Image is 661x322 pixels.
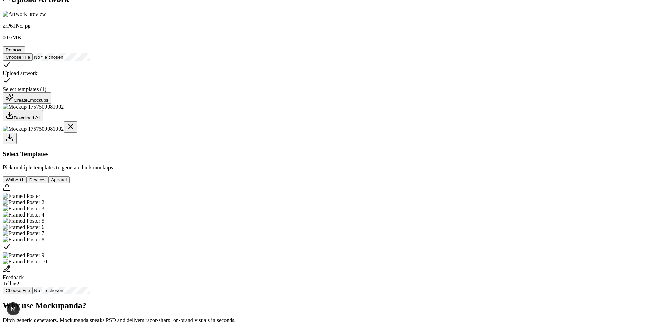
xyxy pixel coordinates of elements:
img: Framed Poster 2 [3,199,44,205]
img: Artwork preview [3,11,46,17]
div: Select template Framed Poster 3 [3,205,658,212]
span: Select templates ( 1 ) [3,86,46,92]
div: Create 1 mockups [6,93,49,103]
img: Mockup 1757509081002 [3,126,64,132]
button: Apparel [48,176,70,183]
button: Remove [3,46,25,53]
img: Framed Poster 8 [3,237,44,243]
img: Framed Poster 6 [3,224,44,230]
img: Framed Poster 4 [3,212,44,218]
img: Framed Poster 10 [3,259,47,265]
p: 0.05 MB [3,34,658,41]
button: Devices [27,176,48,183]
div: Select template Framed Poster 6 [3,224,658,230]
div: Feedback [3,274,658,281]
img: Framed Poster 7 [3,230,44,237]
div: Select template Framed Poster 7 [3,230,658,237]
div: Send feedback [3,265,658,287]
button: Download All [3,110,43,121]
span: 1 [21,177,23,182]
div: Select template Framed Poster 4 [3,212,658,218]
div: Select template Framed Poster [3,193,658,199]
h3: Select Templates [3,150,658,158]
div: Select template Framed Poster 10 [3,259,658,265]
img: Framed Poster 3 [3,205,44,212]
button: Delete mockup [64,121,77,133]
img: Mockup 1757509081002 [3,104,64,110]
p: Pick multiple templates to generate bulk mockups [3,164,658,171]
button: Download mockup [3,133,17,144]
h2: Why use Mockupanda? [3,301,658,310]
div: Upload custom PSD template [3,183,658,193]
button: Create1mockups [3,92,51,104]
p: zrP61Nc.jpg [3,23,658,29]
img: Framed Poster 5 [3,218,44,224]
div: Select template Framed Poster 2 [3,199,658,205]
div: Tell us! [3,281,658,287]
button: Wall Art1 [3,176,27,183]
div: Select template Framed Poster 5 [3,218,658,224]
img: Framed Poster 9 [3,252,44,259]
img: Framed Poster [3,193,40,199]
span: Upload artwork [3,70,38,76]
div: Select template Framed Poster 9 [3,252,658,259]
div: Select template Framed Poster 8 [3,237,658,252]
